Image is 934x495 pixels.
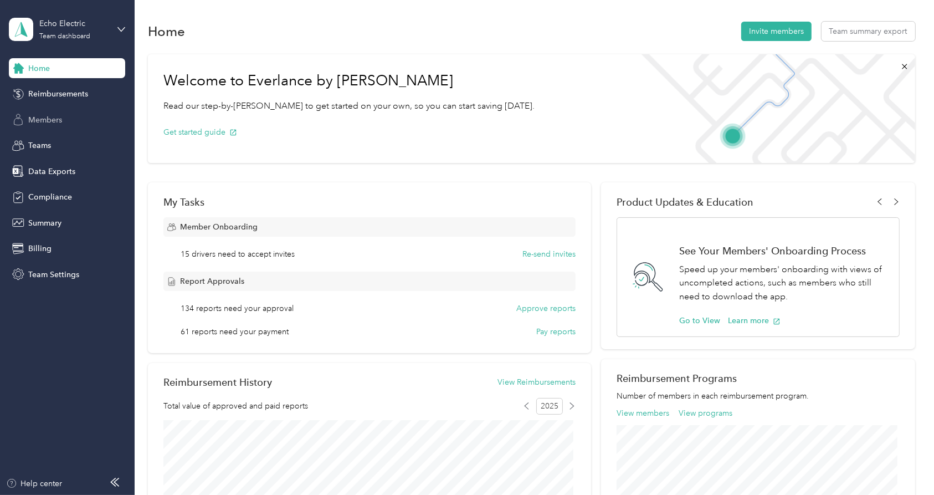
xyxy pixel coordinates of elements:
button: Learn more [728,315,781,326]
h1: Welcome to Everlance by [PERSON_NAME] [163,72,535,90]
span: Team Settings [28,269,79,280]
h1: See Your Members' Onboarding Process [679,245,887,257]
button: Get started guide [163,126,237,138]
button: View Reimbursements [497,376,576,388]
h1: Home [148,25,185,37]
div: Echo Electric [39,18,109,29]
button: Help center [6,478,63,489]
span: Total value of approved and paid reports [163,400,308,412]
span: Reimbursements [28,88,88,100]
span: Summary [28,217,61,229]
p: Number of members in each reimbursement program. [617,390,900,402]
button: View programs [679,407,732,419]
div: Team dashboard [39,33,90,40]
span: Report Approvals [180,275,244,287]
span: 15 drivers need to accept invites [181,248,295,260]
span: Home [28,63,50,74]
button: Go to View [679,315,720,326]
button: Invite members [741,22,812,41]
img: Welcome to everlance [630,54,915,163]
button: Approve reports [516,303,576,314]
span: 2025 [536,398,563,415]
h2: Reimbursement History [163,376,272,388]
div: My Tasks [163,196,576,208]
p: Speed up your members' onboarding with views of uncompleted actions, such as members who still ne... [679,263,887,304]
span: Teams [28,140,51,151]
p: Read our step-by-[PERSON_NAME] to get started on your own, so you can start saving [DATE]. [163,99,535,113]
button: View members [617,407,669,419]
span: 61 reports need your payment [181,326,289,338]
h2: Reimbursement Programs [617,372,900,384]
button: Re-send invites [522,248,576,260]
span: Billing [28,243,52,254]
span: Member Onboarding [180,221,258,233]
iframe: Everlance-gr Chat Button Frame [872,433,934,495]
span: 134 reports need your approval [181,303,294,314]
button: Pay reports [536,326,576,338]
span: Compliance [28,191,72,203]
span: Data Exports [28,166,75,177]
button: Team summary export [822,22,915,41]
span: Members [28,114,62,126]
span: Product Updates & Education [617,196,753,208]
